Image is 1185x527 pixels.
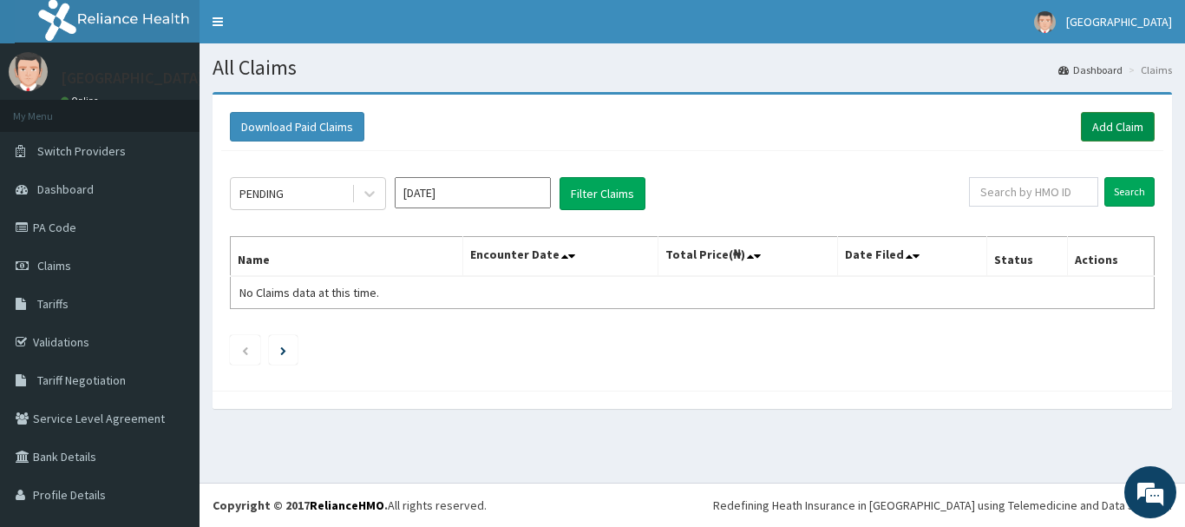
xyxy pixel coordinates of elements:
[213,497,388,513] strong: Copyright © 2017 .
[1058,63,1123,77] a: Dashboard
[239,285,379,300] span: No Claims data at this time.
[241,342,249,358] a: Previous page
[37,181,94,197] span: Dashboard
[395,177,551,208] input: Select Month and Year
[310,497,384,513] a: RelianceHMO
[61,70,204,86] p: [GEOGRAPHIC_DATA]
[213,56,1172,79] h1: All Claims
[1081,112,1155,142] a: Add Claim
[1104,177,1155,207] input: Search
[9,52,48,91] img: User Image
[231,237,463,277] th: Name
[230,112,364,142] button: Download Paid Claims
[987,237,1068,277] th: Status
[838,237,987,277] th: Date Filed
[658,237,838,277] th: Total Price(₦)
[37,258,71,273] span: Claims
[1034,11,1056,33] img: User Image
[37,143,126,159] span: Switch Providers
[1066,14,1172,30] span: [GEOGRAPHIC_DATA]
[463,237,658,277] th: Encounter Date
[1067,237,1154,277] th: Actions
[969,177,1098,207] input: Search by HMO ID
[560,177,645,210] button: Filter Claims
[37,296,69,312] span: Tariffs
[713,497,1172,514] div: Redefining Heath Insurance in [GEOGRAPHIC_DATA] using Telemedicine and Data Science!
[239,185,284,202] div: PENDING
[280,342,286,358] a: Next page
[1124,63,1172,77] li: Claims
[61,95,102,107] a: Online
[37,372,126,388] span: Tariff Negotiation
[200,483,1185,527] footer: All rights reserved.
